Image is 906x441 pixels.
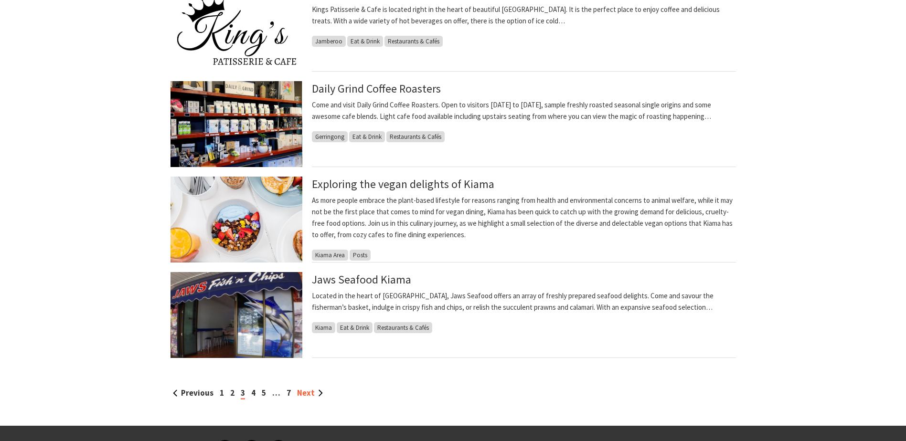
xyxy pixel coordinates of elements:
span: Restaurants & Cafés [384,36,443,47]
p: Come and visit Daily Grind Coffee Roasters. Open to visitors [DATE] to [DATE], sample freshly roa... [312,99,736,122]
p: As more people embrace the plant-based lifestyle for reasons ranging from health and environmenta... [312,195,736,241]
p: Kings Patisserie & Cafe is located right in the heart of beautiful [GEOGRAPHIC_DATA]. It is the p... [312,4,736,27]
a: 5 [262,388,266,398]
a: Next [297,388,323,398]
a: Jaws Seafood Kiama [312,272,411,287]
a: 2 [230,388,234,398]
span: 3 [241,388,245,399]
span: Gerringong [312,131,348,142]
span: Eat & Drink [337,322,373,333]
a: Exploring the vegan delights of Kiama [312,177,494,191]
p: Located in the heart of [GEOGRAPHIC_DATA], Jaws Seafood offers an array of freshly prepared seafo... [312,290,736,313]
span: Kiama Area [312,250,348,261]
span: Jamberoo [312,36,346,47]
a: Previous [173,388,213,398]
a: Daily Grind Coffee Roasters [312,81,441,96]
img: Jaws [171,272,302,358]
a: 7 [287,388,291,398]
span: Eat & Drink [349,131,385,142]
span: Restaurants & Cafés [374,322,432,333]
span: Restaurants & Cafés [386,131,445,142]
a: 1 [220,388,224,398]
a: 4 [251,388,256,398]
span: Posts [350,250,371,261]
span: … [272,388,280,398]
img: Daily Grind Coffee Roasters Retail [171,81,302,167]
span: Eat & Drink [347,36,383,47]
span: Kiama [312,322,335,333]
